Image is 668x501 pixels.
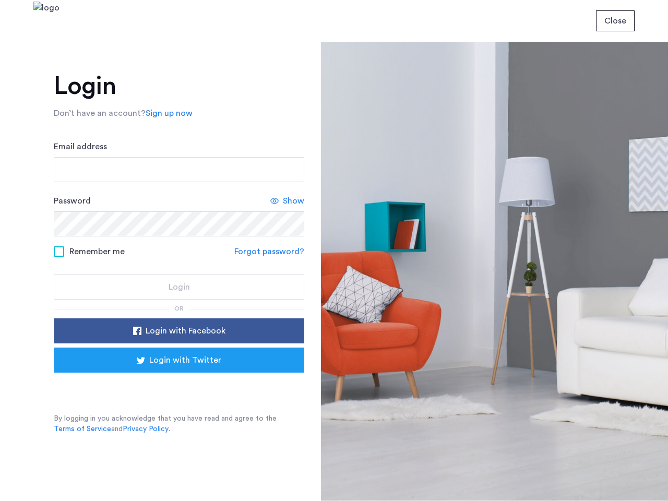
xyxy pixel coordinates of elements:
[33,2,59,41] img: logo
[123,424,169,434] a: Privacy Policy
[146,325,225,337] span: Login with Facebook
[283,195,304,207] span: Show
[596,10,635,31] button: button
[54,109,146,117] span: Don’t have an account?
[54,140,107,153] label: Email address
[234,245,304,258] a: Forgot password?
[174,305,184,312] span: or
[54,318,304,343] button: button
[146,107,193,120] a: Sign up now
[69,245,125,258] span: Remember me
[149,354,221,366] span: Login with Twitter
[54,275,304,300] button: button
[54,424,111,434] a: Terms of Service
[54,74,304,99] h1: Login
[54,195,91,207] label: Password
[169,281,190,293] span: Login
[54,413,304,434] p: By logging in you acknowledge that you have read and agree to the and .
[604,15,626,27] span: Close
[54,348,304,373] button: button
